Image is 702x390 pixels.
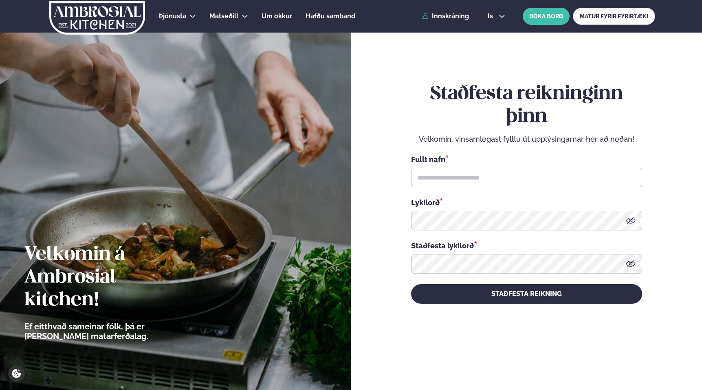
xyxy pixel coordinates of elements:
h2: Staðfesta reikninginn þinn [411,83,642,128]
a: Þjónusta [159,11,186,21]
a: Innskráning [422,13,469,20]
img: logo [48,1,146,35]
span: Þjónusta [159,12,186,20]
div: Lykilorð [411,197,642,208]
a: Hafðu samband [306,11,355,21]
div: Fullt nafn [411,154,642,164]
p: Ef eitthvað sameinar fólk, þá er [PERSON_NAME] matarferðalag. [24,322,194,341]
button: BÓKA BORÐ [523,8,570,25]
a: Cookie settings [8,365,25,382]
span: Matseðill [209,12,238,20]
span: Hafðu samband [306,12,355,20]
p: Velkomin, vinsamlegast fylltu út upplýsingarnar hér að neðan! [411,134,642,144]
div: Staðfesta lykilorð [411,240,642,251]
h2: Velkomin á Ambrosial kitchen! [24,243,194,312]
a: Matseðill [209,11,238,21]
span: is [488,13,495,20]
button: STAÐFESTA REIKNING [411,284,642,304]
span: Um okkur [262,12,292,20]
button: is [481,13,512,20]
a: MATUR FYRIR FYRIRTÆKI [573,8,655,25]
a: Um okkur [262,11,292,21]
